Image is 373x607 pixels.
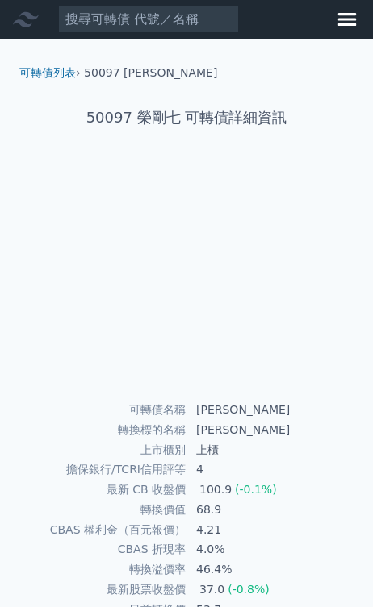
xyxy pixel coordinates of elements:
td: 可轉債名稱 [6,400,186,420]
div: 37.0 [196,580,228,599]
td: 轉換價值 [6,500,186,520]
td: [PERSON_NAME] [186,400,367,420]
span: (-0.8%) [228,583,270,596]
td: 4.21 [186,520,367,540]
div: 100.9 [196,480,235,499]
td: CBAS 權利金（百元報價） [6,520,186,540]
td: 轉換標的名稱 [6,420,186,440]
a: 可轉債列表 [19,66,76,79]
h1: 50097 榮剛七 可轉債詳細資訊 [6,106,367,129]
td: [PERSON_NAME] [186,420,367,440]
li: › [19,64,81,81]
td: 擔保銀行/TCRI信用評等 [6,459,186,480]
td: 4 [186,459,367,480]
td: 最新股票收盤價 [6,580,186,600]
li: 50097 [PERSON_NAME] [84,64,217,81]
span: (-0.1%) [235,483,277,496]
td: 上櫃 [186,440,367,460]
td: 68.9 [186,500,367,520]
td: 上市櫃別 [6,440,186,460]
td: 46.4% [186,559,367,580]
input: 搜尋可轉債 代號／名稱 [58,6,239,33]
td: 轉換溢價率 [6,559,186,580]
td: 4.0% [186,539,367,559]
td: CBAS 折現率 [6,539,186,559]
td: 最新 CB 收盤價 [6,480,186,500]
